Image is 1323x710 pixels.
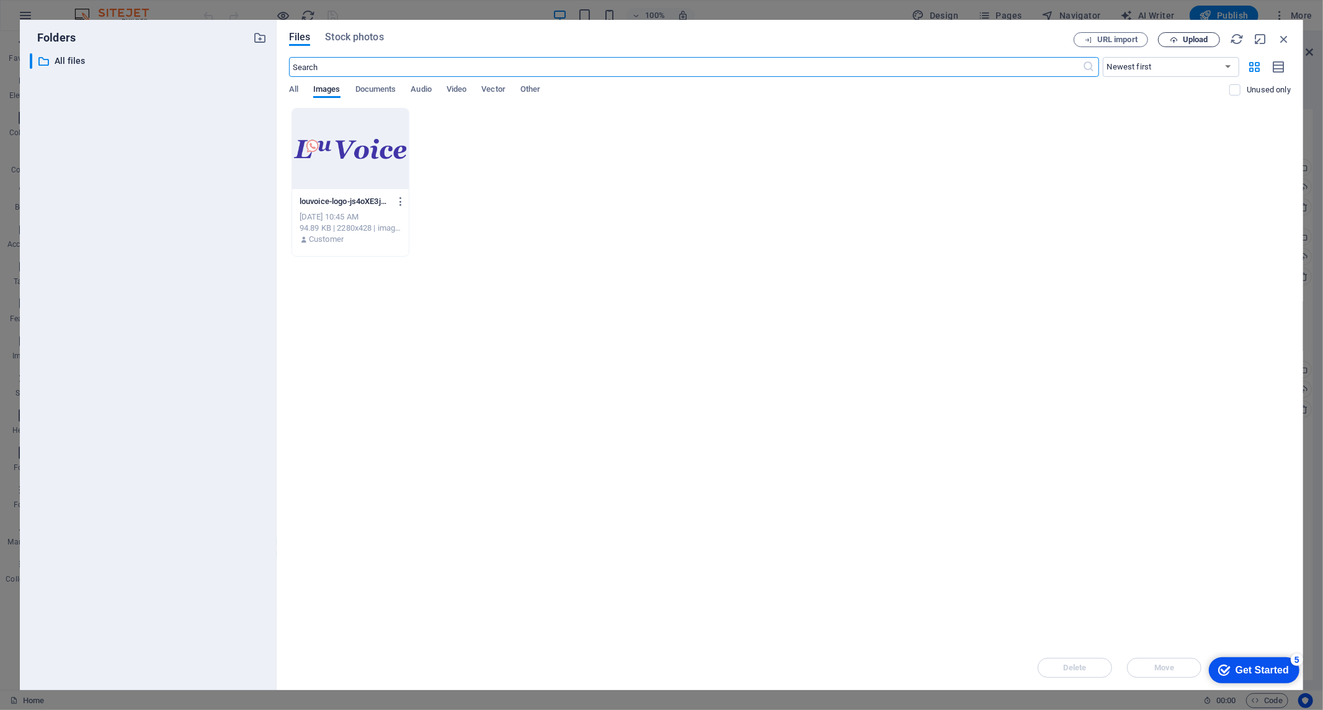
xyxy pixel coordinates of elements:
[289,82,298,99] span: All
[30,30,76,46] p: Folders
[92,2,104,15] div: 5
[55,54,244,68] p: All files
[1183,36,1208,43] span: Upload
[1097,36,1138,43] span: URL import
[1074,32,1148,47] button: URL import
[289,57,1083,77] input: Search
[1247,84,1291,95] p: Displays only files that are not in use on the website. Files added during this session can still...
[300,196,390,207] p: louvoice-logo-js4oXE3jYp5boPZZ9dIVZQ.png
[1254,32,1267,46] i: Minimize
[309,234,344,245] p: Customer
[355,82,396,99] span: Documents
[481,82,506,99] span: Vector
[313,82,341,99] span: Images
[325,30,383,45] span: Stock photos
[253,31,267,45] i: Create new folder
[289,30,311,45] span: Files
[10,6,100,32] div: Get Started 5 items remaining, 0% complete
[37,14,90,25] div: Get Started
[1277,32,1291,46] i: Close
[411,82,431,99] span: Audio
[300,223,401,234] div: 94.89 KB | 2280x428 | image/png
[300,211,401,223] div: [DATE] 10:45 AM
[1158,32,1220,47] button: Upload
[30,53,32,69] div: ​
[447,82,466,99] span: Video
[1230,32,1244,46] i: Reload
[520,82,540,99] span: Other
